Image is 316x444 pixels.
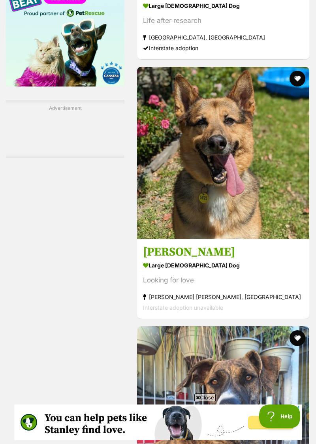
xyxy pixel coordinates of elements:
[137,67,309,239] img: Archer - German Shepherd Dog x Siberian Husky Dog
[290,330,305,346] button: favourite
[143,43,303,53] div: Interstate adoption
[143,292,303,302] strong: [PERSON_NAME] [PERSON_NAME], [GEOGRAPHIC_DATA]
[143,32,303,43] strong: [GEOGRAPHIC_DATA], [GEOGRAPHIC_DATA]
[143,15,303,26] div: Life after research
[143,304,223,311] span: Interstate adoption unavailable
[143,275,303,286] div: Looking for love
[259,404,300,428] iframe: Help Scout Beacon - Open
[290,71,305,87] button: favourite
[194,393,216,401] span: Close
[143,260,303,271] strong: large [DEMOGRAPHIC_DATA] Dog
[14,404,302,440] iframe: Advertisement
[143,245,303,260] h3: [PERSON_NAME]
[6,100,124,158] div: Advertisement
[137,239,309,319] a: [PERSON_NAME] large [DEMOGRAPHIC_DATA] Dog Looking for love [PERSON_NAME] [PERSON_NAME], [GEOGRAP...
